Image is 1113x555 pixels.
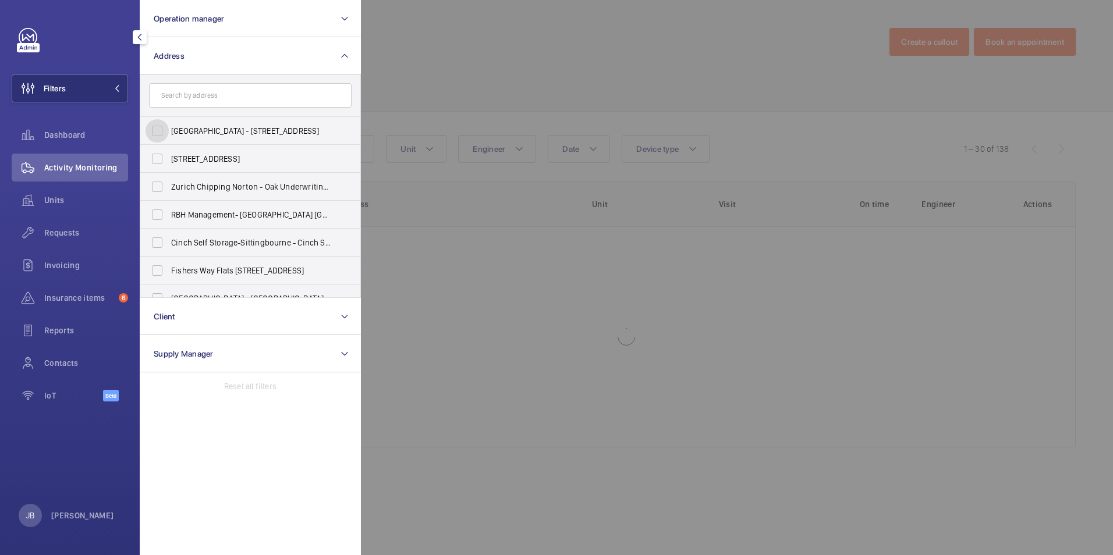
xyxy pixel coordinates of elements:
span: Reports [44,325,128,336]
span: Insurance items [44,292,114,304]
span: IoT [44,390,103,401]
p: [PERSON_NAME] [51,510,114,521]
span: Filters [44,83,66,94]
p: JB [26,510,34,521]
span: Beta [103,390,119,401]
span: Requests [44,227,128,239]
span: Dashboard [44,129,128,141]
span: Contacts [44,357,128,369]
span: 6 [119,293,128,303]
button: Filters [12,74,128,102]
span: Units [44,194,128,206]
span: Invoicing [44,259,128,271]
span: Activity Monitoring [44,162,128,173]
